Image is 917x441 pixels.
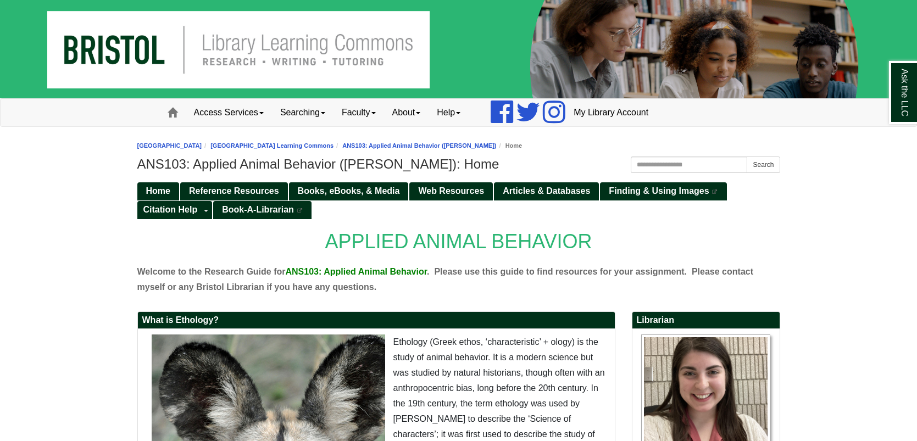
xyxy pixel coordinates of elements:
span: Books, eBooks, & Media [298,186,400,196]
span: APPLIED ANIMAL BEHAVIOR [325,230,592,253]
span: . Please use this guide to find resources for your assignment [427,267,685,276]
h1: ANS103: Applied Animal Behavior ([PERSON_NAME]): Home [137,157,780,172]
a: My Library Account [565,99,657,126]
a: [GEOGRAPHIC_DATA] [137,142,202,149]
span: ANS103: Applied Animal Behavior [286,267,427,276]
a: Book-A-Librarian [213,201,312,219]
a: Web Resources [409,182,493,200]
a: Reference Resources [180,182,288,200]
button: Search [747,157,780,173]
a: About [384,99,429,126]
a: Access Services [186,99,272,126]
a: ANS103: Applied Animal Behavior ([PERSON_NAME]) [342,142,496,149]
span: Articles & Databases [503,186,590,196]
h2: What is Ethology? [138,312,615,329]
span: Welcome to the Research Guide for [137,267,286,276]
span: Web Resources [418,186,484,196]
span: Home [146,186,170,196]
i: This link opens in a new window [296,208,303,213]
a: Finding & Using Images [600,182,726,200]
a: Searching [272,99,334,126]
a: Home [137,182,179,200]
h2: Librarian [632,312,780,329]
nav: breadcrumb [137,141,780,151]
div: Guide Pages [137,181,780,219]
a: Citation Help [137,201,201,219]
a: Faculty [334,99,384,126]
span: Finding & Using Images [609,186,709,196]
li: Home [497,141,523,151]
span: Book-A-Librarian [222,205,294,214]
span: Citation Help [143,205,198,214]
a: Articles & Databases [494,182,599,200]
i: This link opens in a new window [712,189,718,194]
a: Help [429,99,469,126]
span: Reference Resources [189,186,279,196]
a: [GEOGRAPHIC_DATA] Learning Commons [210,142,334,149]
a: Books, eBooks, & Media [289,182,409,200]
span: . Please contact myself or any Bristol Librarian if you have any questions. [137,267,754,292]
